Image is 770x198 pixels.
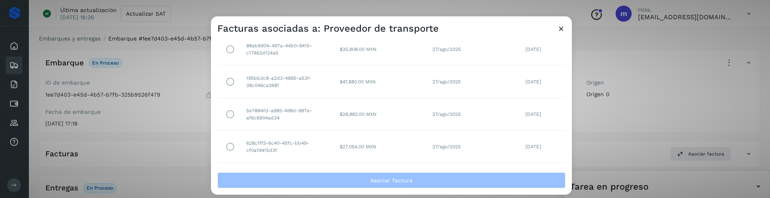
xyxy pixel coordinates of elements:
td: 88ab6904-497a-44b0-9415-c17463d124a5 [240,33,333,66]
td: 628c1ff3-6c40-45fc-bb49-cf0a19415d3f [240,131,333,163]
span: 27/ago/2025 [432,111,461,117]
span: $27,054.00 MXN [340,144,376,150]
span: Asociar factura [370,177,413,183]
span: [DATE] [525,79,541,85]
span: 27/ago/2025 [432,79,461,85]
td: 5e7884fd-a985-498d-987e-af6c6904ad34 [240,98,333,131]
span: $47,880.00 MXN [340,79,376,85]
button: Asociar factura [217,172,565,188]
span: 27/ago/2025 [432,46,461,52]
span: [DATE] [525,144,541,150]
span: [DATE] [525,46,541,52]
span: 27/ago/2025 [432,144,461,150]
td: 752c03ca-1206-4dae-8472-6525c30f7ed3 [240,163,333,196]
span: [DATE] [525,111,541,117]
h3: Facturas asociadas a: Proveedor de transporte [217,23,439,34]
td: 195bb3c8-a2d3-4885-a53f-38c046ca3681 [240,66,333,98]
span: $35,908.00 MXN [340,46,377,52]
span: $28,882.00 MXN [340,111,377,117]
